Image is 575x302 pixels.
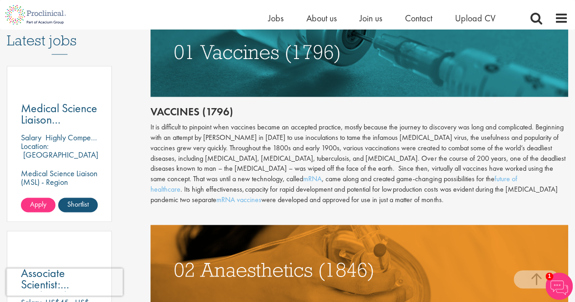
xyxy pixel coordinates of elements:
a: Contact [405,12,432,24]
h3: Latest jobs [7,10,112,54]
p: [GEOGRAPHIC_DATA], [GEOGRAPHIC_DATA] [21,149,100,168]
a: mRNA [303,174,322,183]
img: Chatbot [545,272,573,300]
img: vaccines [150,7,568,96]
h2: Vaccines (1796) [150,106,568,118]
a: Shortlist [58,198,98,212]
a: Jobs [268,12,284,24]
a: Join us [360,12,382,24]
span: Location: [21,141,49,151]
span: 1 [545,272,553,280]
a: future of healthcare [150,174,517,194]
span: Apply [30,199,46,209]
p: Medical Science Liaison (MSL) - Region [GEOGRAPHIC_DATA] [21,169,98,195]
a: mRNA vaccines [216,195,261,204]
a: About us [306,12,337,24]
iframe: reCAPTCHA [6,268,123,296]
a: Upload CV [455,12,495,24]
a: Medical Science Liaison Manager (m/w/d) Nephrologie [21,103,98,125]
div: It is difficult to pinpoint when vaccines became an accepted practice, mostly because the journey... [150,122,568,205]
span: Salary [21,132,41,143]
a: Apply [21,198,55,212]
p: Highly Competitive [45,132,106,143]
a: Associate Scientist: Analytical Chemistry [21,267,98,290]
